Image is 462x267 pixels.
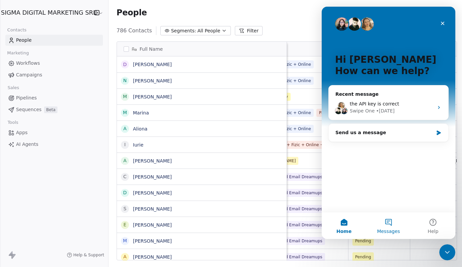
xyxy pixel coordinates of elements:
[212,60,314,68] span: Lead + Masterclass Clienți B2B + Fizic + Online
[133,222,172,228] a: [PERSON_NAME]
[316,109,448,117] span: Payment + Masterclass Clienți B2B + Fizic + Online + Payment
[322,7,455,239] iframe: Intercom live chat
[5,92,103,103] a: Pipelines
[4,48,32,58] span: Marketing
[123,205,126,212] div: S
[212,237,325,245] span: Masterclass Clienți B2B cu Ai și Cold Email Dreamups
[123,253,127,260] div: A
[16,60,40,67] span: Workflows
[133,238,172,244] a: [PERSON_NAME]
[133,126,147,131] a: Aliona
[44,106,57,113] span: Beta
[123,157,127,164] div: A
[133,174,172,180] a: [PERSON_NAME]
[5,58,103,69] a: Workflows
[123,125,127,132] div: A
[5,127,103,138] a: Apps
[133,62,172,67] a: [PERSON_NAME]
[123,189,127,196] div: D
[5,35,103,46] a: People
[133,206,172,212] a: [PERSON_NAME]
[133,110,149,115] a: Marina
[16,106,41,113] span: Sequences
[439,244,455,260] iframe: Intercom live chat
[355,254,371,260] span: Pending
[16,71,42,78] span: Campaigns
[133,158,172,164] a: [PERSON_NAME]
[212,109,314,117] span: Lead + Masterclass Clienți B2B + Fizic + Online
[16,129,28,136] span: Apps
[212,125,314,133] span: Lead + Masterclass Clienți B2B + Fizic + Online
[8,7,86,18] button: SIGMA DIGITAL MARKETING SRL
[117,8,147,18] span: People
[123,77,126,84] div: N
[67,252,104,258] a: Help & Support
[123,93,127,100] div: M
[16,94,37,101] span: Pipelines
[5,104,103,115] a: SequencesBeta
[133,190,172,196] a: [PERSON_NAME]
[123,237,127,244] div: M
[133,142,143,148] a: Iurie
[123,173,127,180] div: C
[197,27,220,34] span: All People
[5,139,103,150] a: AI Agents
[16,37,32,44] span: People
[5,69,103,80] a: Campaigns
[133,94,172,99] a: [PERSON_NAME]
[73,252,104,258] span: Help & Support
[5,117,21,127] span: Tools
[5,83,22,93] span: Sales
[123,109,127,116] div: M
[1,8,97,17] span: SIGMA DIGITAL MARKETING SRL
[124,141,126,148] div: I
[212,77,314,85] span: Lead + Masterclass Clienți B2B + Fizic + Online
[123,61,127,68] div: D
[4,25,29,35] span: Contacts
[355,238,371,244] span: Pending
[123,221,126,228] div: E
[133,78,172,83] a: [PERSON_NAME]
[212,253,325,261] span: Masterclass Clienți B2B cu Ai și Cold Email Dreamups
[140,46,163,52] span: Full Name
[212,93,291,101] span: Web Design Services Lead Recovery
[171,27,196,34] span: Segments:
[16,141,38,148] span: AI Agents
[117,42,287,56] div: Full Name
[117,56,287,261] div: grid
[235,26,263,35] button: Filter
[117,27,152,35] span: 786 Contacts
[133,254,172,260] a: [PERSON_NAME]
